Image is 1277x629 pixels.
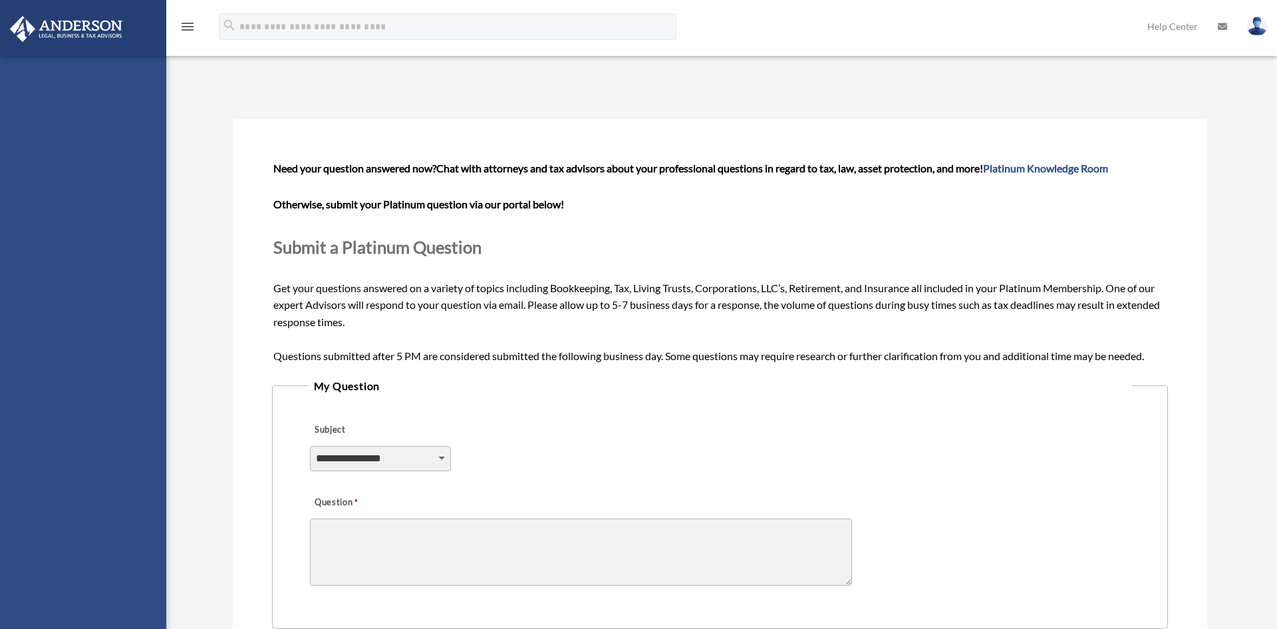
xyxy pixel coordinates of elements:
legend: My Question [309,377,1132,395]
a: menu [180,23,196,35]
span: Get your questions answered on a variety of topics including Bookkeeping, Tax, Living Trusts, Cor... [273,162,1167,362]
img: Anderson Advisors Platinum Portal [6,16,126,42]
a: Platinum Knowledge Room [983,162,1108,174]
i: menu [180,19,196,35]
span: Chat with attorneys and tax advisors about your professional questions in regard to tax, law, ass... [436,162,1108,174]
span: Submit a Platinum Question [273,237,482,257]
span: Need your question answered now? [273,162,436,174]
label: Subject [310,421,436,439]
b: Otherwise, submit your Platinum question via our portal below! [273,198,564,210]
i: search [222,18,237,33]
label: Question [310,494,413,513]
img: User Pic [1247,17,1267,36]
